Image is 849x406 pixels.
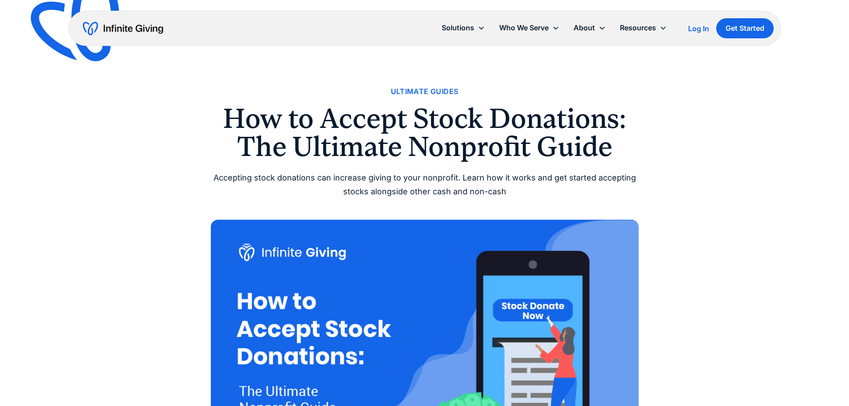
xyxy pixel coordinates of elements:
a: Ultimate Guides [391,86,459,98]
div: Solutions [442,22,474,34]
div: Solutions [435,18,492,37]
div: Who We Serve [492,18,566,37]
a: Log In [688,23,709,34]
a: Get Started [716,18,774,38]
div: Resources [620,22,656,34]
a: home [83,21,163,36]
h1: How to Accept Stock Donations: The Ultimate Nonprofit Guide [211,105,639,160]
div: About [574,22,595,34]
div: Who We Serve [499,22,549,34]
div: About [566,18,613,37]
div: Accepting stock donations can increase giving to your nonprofit. Learn how it works and get start... [211,171,639,198]
div: Resources [613,18,674,37]
div: Log In [688,25,709,32]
